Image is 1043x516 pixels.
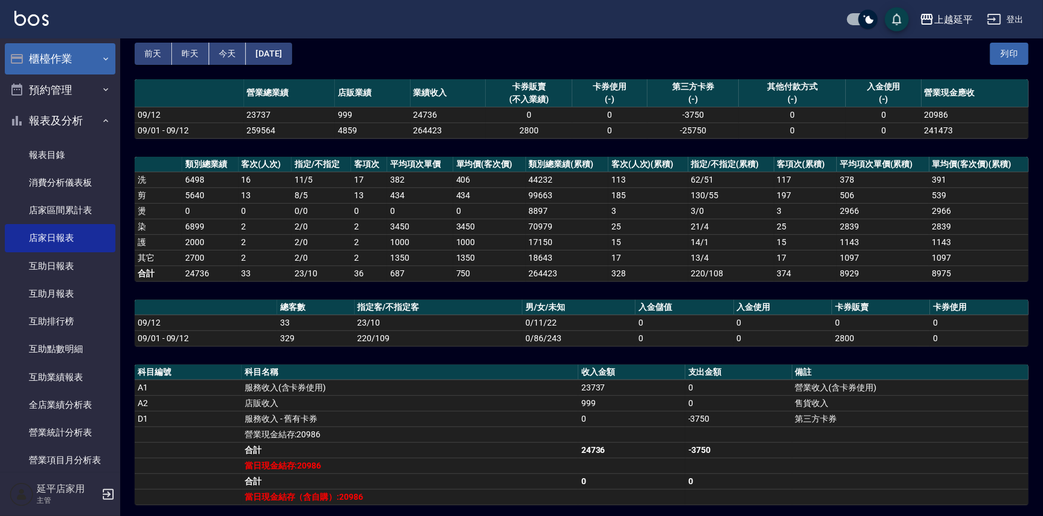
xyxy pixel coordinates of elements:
td: 09/01 - 09/12 [135,123,244,138]
td: 24736 [182,266,238,281]
td: 185 [608,187,688,203]
th: 收入金額 [578,365,685,380]
th: 卡券使用 [930,300,1029,315]
td: 護 [135,234,182,250]
td: 洗 [135,172,182,187]
td: 染 [135,219,182,234]
table: a dense table [135,365,1029,505]
td: 264423 [526,266,608,281]
td: 09/12 [135,315,277,330]
td: -25750 [647,123,739,138]
th: 類別總業績(累積) [526,157,608,172]
td: 999 [578,395,685,411]
a: 營業統計分析表 [5,419,115,446]
td: 第三方卡券 [792,411,1029,426]
th: 單均價(客次價) [453,157,526,172]
table: a dense table [135,300,1029,347]
td: 服務收入 - 舊有卡券 [242,411,578,426]
td: 1143 [837,234,929,250]
td: 0 [846,107,921,123]
div: 卡券使用 [575,80,644,93]
td: A1 [135,380,242,395]
td: 23/10 [292,266,351,281]
td: 0 [739,123,846,138]
th: 支出金額 [685,365,792,380]
th: 平均項次單價 [387,157,453,172]
a: 報表目錄 [5,141,115,169]
td: 0 [387,203,453,219]
th: 科目編號 [135,365,242,380]
div: (-) [650,93,736,106]
a: 互助排行榜 [5,308,115,335]
td: 6498 [182,172,238,187]
td: 4859 [335,123,410,138]
td: 2800 [486,123,572,138]
td: 750 [453,266,526,281]
button: [DATE] [246,43,292,65]
td: 2839 [837,219,929,234]
td: 0 [182,203,238,219]
button: 今天 [209,43,246,65]
td: 營業收入(含卡券使用) [792,380,1029,395]
td: 99663 [526,187,608,203]
td: 20986 [922,107,1029,123]
td: 店販收入 [242,395,578,411]
td: 999 [335,107,410,123]
td: 3450 [387,219,453,234]
td: 2000 [182,234,238,250]
td: 0/86/243 [522,330,635,346]
table: a dense table [135,157,1029,282]
button: 上越延平 [915,7,977,32]
th: 總客數 [277,300,355,315]
td: 3 [774,203,837,219]
td: 382 [387,172,453,187]
td: 其它 [135,250,182,266]
button: 昨天 [172,43,209,65]
td: 5640 [182,187,238,203]
td: 36 [351,266,388,281]
button: 前天 [135,43,172,65]
td: 1097 [837,250,929,266]
button: 櫃檯作業 [5,43,115,74]
td: 0 [635,315,733,330]
th: 客次(人次)(累積) [608,157,688,172]
a: 營業項目月分析表 [5,446,115,474]
td: 2 / 0 [292,219,351,234]
td: 23737 [578,380,685,395]
td: 117 [774,172,837,187]
div: (-) [849,93,918,106]
td: 241473 [922,123,1029,138]
div: 卡券販賣 [489,80,569,93]
td: 25 [774,219,837,234]
th: 備註 [792,365,1029,380]
td: 合計 [242,442,578,458]
div: 上越延平 [934,12,973,27]
td: 328 [608,266,688,281]
td: 合計 [242,473,578,489]
td: 2 / 0 [292,234,351,250]
td: 70979 [526,219,608,234]
th: 業績收入 [411,79,486,108]
a: 店家區間累計表 [5,196,115,224]
td: 539 [929,187,1029,203]
td: 1000 [453,234,526,250]
td: 13 [351,187,388,203]
td: 406 [453,172,526,187]
td: 11 / 5 [292,172,351,187]
td: 6899 [182,219,238,234]
td: 2800 [832,330,930,346]
a: 互助月報表 [5,280,115,308]
td: 378 [837,172,929,187]
div: (-) [742,93,843,106]
th: 營業現金應收 [922,79,1029,108]
td: 當日現金結存:20986 [242,458,578,473]
td: 2 [239,219,292,234]
td: 0 [572,107,647,123]
td: 62 / 51 [688,172,774,187]
h5: 延平店家用 [37,483,98,495]
td: 33 [277,315,355,330]
th: 客次(人次) [239,157,292,172]
td: 0 [930,315,1029,330]
td: 264423 [411,123,486,138]
a: 互助點數明細 [5,335,115,363]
